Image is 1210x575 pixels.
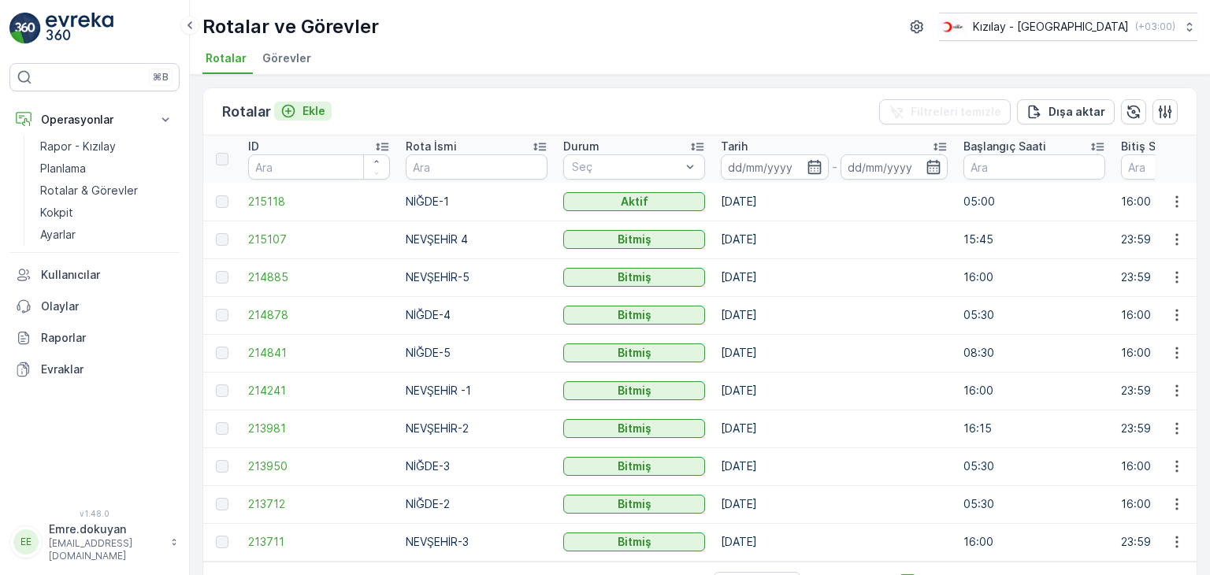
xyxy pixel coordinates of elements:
p: Evraklar [41,362,173,377]
td: NEVŞEHİR-2 [398,410,555,447]
td: [DATE] [713,296,956,334]
div: Toggle Row Selected [216,498,228,510]
a: 215107 [248,232,390,247]
p: ⌘B [153,71,169,83]
p: Seç [572,159,681,175]
td: 16:00 [956,523,1113,561]
td: [DATE] [713,410,956,447]
button: Aktif [563,192,705,211]
button: Dışa aktar [1017,99,1115,124]
p: ( +03:00 ) [1135,20,1175,33]
span: Görevler [262,50,311,66]
td: NİĞDE-1 [398,183,555,221]
div: Toggle Row Selected [216,422,228,435]
a: 214241 [248,383,390,399]
td: [DATE] [713,258,956,296]
p: Bitiş Saati [1121,139,1176,154]
input: Ara [248,154,390,180]
p: Dışa aktar [1049,104,1105,120]
a: 215118 [248,194,390,210]
a: 214841 [248,345,390,361]
p: Operasyonlar [41,112,148,128]
div: Toggle Row Selected [216,384,228,397]
td: NİĞDE-5 [398,334,555,372]
span: 213981 [248,421,390,436]
p: Filtreleri temizle [911,104,1001,120]
span: Rotalar [206,50,247,66]
td: NİĞDE-2 [398,485,555,523]
td: [DATE] [713,221,956,258]
div: Toggle Row Selected [216,271,228,284]
input: dd/mm/yyyy [841,154,948,180]
p: ID [248,139,259,154]
a: Olaylar [9,291,180,322]
p: Tarih [721,139,748,154]
a: Raporlar [9,322,180,354]
a: 213712 [248,496,390,512]
td: [DATE] [713,334,956,372]
td: NEVŞEHİR -1 [398,372,555,410]
button: Bitmiş [563,457,705,476]
p: Rotalar [222,101,271,123]
button: Bitmiş [563,306,705,325]
button: Operasyonlar [9,104,180,135]
p: Rotalar & Görevler [40,183,138,198]
td: NEVŞEHİR 4 [398,221,555,258]
a: Kullanıcılar [9,259,180,291]
p: Bitmiş [618,307,651,323]
button: Kızılay - [GEOGRAPHIC_DATA](+03:00) [939,13,1197,41]
a: 213711 [248,534,390,550]
td: 16:15 [956,410,1113,447]
input: Ara [963,154,1105,180]
button: Bitmiş [563,419,705,438]
button: Ekle [274,102,332,121]
td: 08:30 [956,334,1113,372]
a: 214878 [248,307,390,323]
p: Ekle [302,103,325,119]
div: Toggle Row Selected [216,460,228,473]
button: Bitmiş [563,381,705,400]
input: dd/mm/yyyy [721,154,829,180]
td: NİĞDE-3 [398,447,555,485]
button: Bitmiş [563,495,705,514]
p: Bitmiş [618,269,651,285]
button: Bitmiş [563,343,705,362]
p: Kullanıcılar [41,267,173,283]
p: Ayarlar [40,227,76,243]
td: NİĞDE-4 [398,296,555,334]
a: Evraklar [9,354,180,385]
td: [DATE] [713,183,956,221]
td: [DATE] [713,447,956,485]
span: v 1.48.0 [9,509,180,518]
div: EE [13,529,39,555]
a: Ayarlar [34,224,180,246]
p: Kokpit [40,205,73,221]
td: [DATE] [713,372,956,410]
button: Filtreleri temizle [879,99,1011,124]
td: NEVŞEHİR-5 [398,258,555,296]
p: - [832,158,837,176]
p: [EMAIL_ADDRESS][DOMAIN_NAME] [49,537,162,562]
a: 214885 [248,269,390,285]
img: logo [9,13,41,44]
div: Toggle Row Selected [216,233,228,246]
a: Planlama [34,158,180,180]
td: 05:30 [956,447,1113,485]
button: Bitmiş [563,268,705,287]
td: 05:30 [956,485,1113,523]
p: Bitmiş [618,534,651,550]
p: Raporlar [41,330,173,346]
td: 05:00 [956,183,1113,221]
p: Kızılay - [GEOGRAPHIC_DATA] [973,19,1129,35]
div: Toggle Row Selected [216,536,228,548]
td: [DATE] [713,523,956,561]
input: Ara [406,154,547,180]
button: Bitmiş [563,230,705,249]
